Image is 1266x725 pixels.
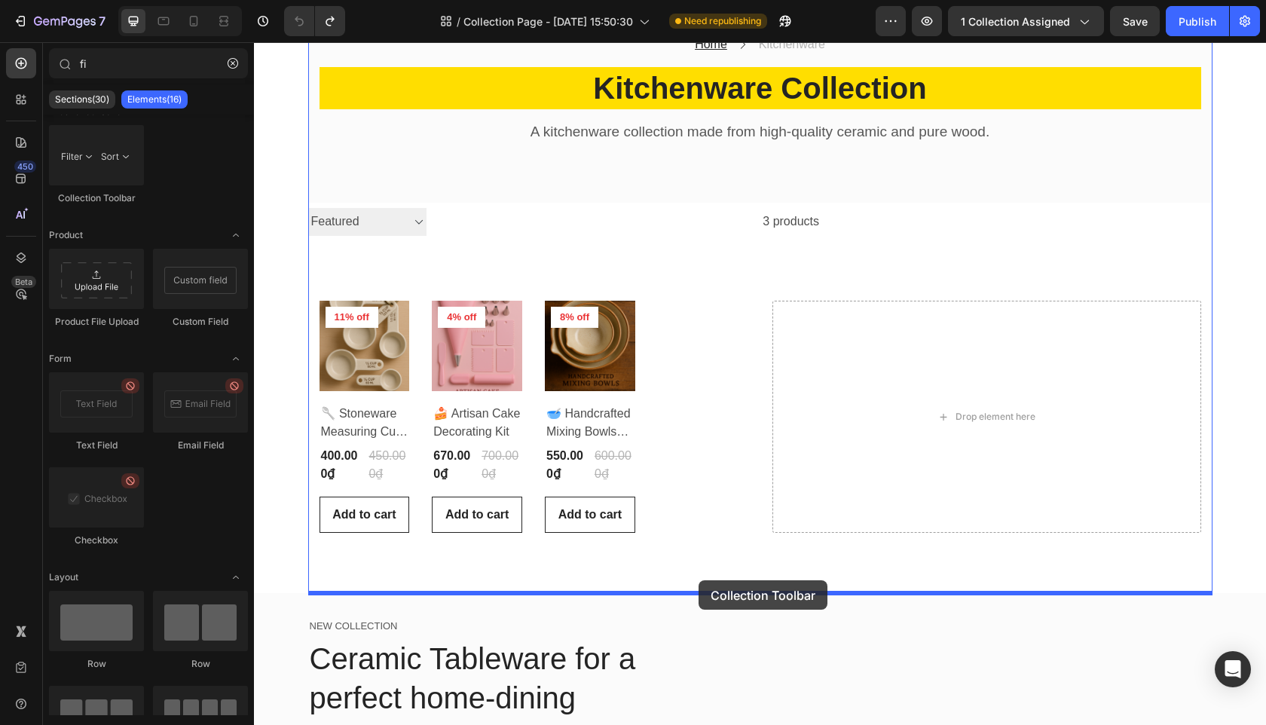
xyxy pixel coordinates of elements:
[49,571,78,584] span: Layout
[224,347,248,371] span: Toggle open
[224,565,248,589] span: Toggle open
[1215,651,1251,687] div: Open Intercom Messenger
[153,439,248,452] div: Email Field
[49,48,248,78] input: Search Sections & Elements
[49,315,144,329] div: Product File Upload
[1166,6,1229,36] button: Publish
[11,276,36,288] div: Beta
[49,191,144,205] div: Collection Toolbar
[948,6,1104,36] button: 1 collection assigned
[14,161,36,173] div: 450
[463,14,633,29] span: Collection Page - [DATE] 15:50:30
[457,14,460,29] span: /
[153,315,248,329] div: Custom Field
[684,14,761,28] span: Need republishing
[49,352,72,366] span: Form
[1110,6,1160,36] button: Save
[49,439,144,452] div: Text Field
[1123,15,1148,28] span: Save
[961,14,1070,29] span: 1 collection assigned
[55,93,109,106] p: Sections(30)
[224,223,248,247] span: Toggle open
[153,657,248,671] div: Row
[127,93,182,106] p: Elements(16)
[6,6,112,36] button: 7
[99,12,105,30] p: 7
[49,228,83,242] span: Product
[1179,14,1216,29] div: Publish
[284,6,345,36] div: Undo/Redo
[49,534,144,547] div: Checkbox
[49,657,144,671] div: Row
[254,42,1266,725] iframe: Design area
